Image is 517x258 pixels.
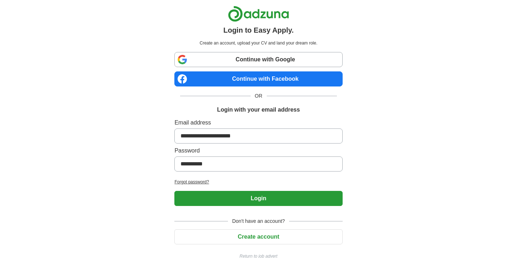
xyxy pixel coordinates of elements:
p: Create an account, upload your CV and land your dream role. [176,40,341,46]
a: Create account [174,234,342,240]
label: Password [174,146,342,155]
button: Create account [174,229,342,244]
button: Login [174,191,342,206]
a: Forgot password? [174,179,342,185]
h1: Login with your email address [217,105,300,114]
h1: Login to Easy Apply. [223,25,294,36]
a: Continue with Google [174,52,342,67]
span: Don't have an account? [228,217,289,225]
label: Email address [174,118,342,127]
a: Continue with Facebook [174,71,342,86]
span: OR [251,92,267,100]
img: Adzuna logo [228,6,289,22]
